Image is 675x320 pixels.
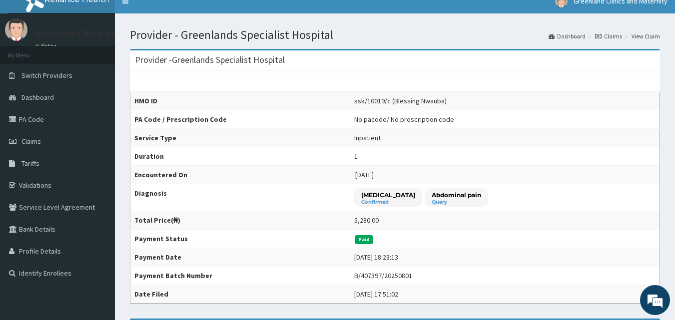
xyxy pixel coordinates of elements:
[354,271,412,281] div: B/407397/20250801
[130,129,350,147] th: Service Type
[35,29,159,38] p: Greenland Clinics and Maternity
[355,235,373,244] span: Paid
[354,96,447,106] div: ssk/10019/c (Blessing Nwauba)
[354,114,454,124] div: No pacode / No prescription code
[21,137,41,146] span: Claims
[130,147,350,166] th: Duration
[130,28,660,41] h1: Provider - Greenlands Specialist Hospital
[130,166,350,184] th: Encountered On
[432,191,481,199] p: Abdominal pain
[355,170,374,179] span: [DATE]
[5,214,190,249] textarea: Type your message and hit 'Enter'
[58,96,138,197] span: We're online!
[354,215,379,225] div: 5,280.00
[361,200,415,205] small: Confirmed
[130,92,350,110] th: HMO ID
[595,32,622,40] a: Claims
[432,200,481,205] small: Query
[130,267,350,285] th: Payment Batch Number
[130,230,350,248] th: Payment Status
[354,252,398,262] div: [DATE] 18:23:13
[21,71,72,80] span: Switch Providers
[354,133,381,143] div: Inpatient
[130,184,350,211] th: Diagnosis
[354,289,398,299] div: [DATE] 17:51:02
[549,32,586,40] a: Dashboard
[361,191,415,199] p: [MEDICAL_DATA]
[632,32,660,40] a: View Claim
[5,18,27,41] img: User Image
[354,151,358,161] div: 1
[21,93,54,102] span: Dashboard
[130,110,350,129] th: PA Code / Prescription Code
[52,56,168,69] div: Chat with us now
[35,43,59,50] a: Online
[130,285,350,304] th: Date Filed
[21,159,39,168] span: Tariffs
[18,50,40,75] img: d_794563401_company_1708531726252_794563401
[135,55,285,64] h3: Provider - Greenlands Specialist Hospital
[164,5,188,29] div: Minimize live chat window
[130,211,350,230] th: Total Price(₦)
[130,248,350,267] th: Payment Date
